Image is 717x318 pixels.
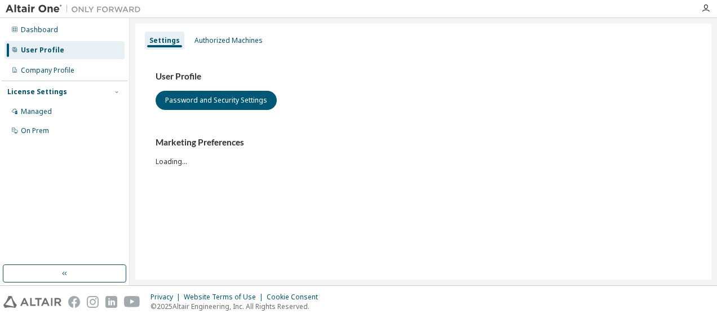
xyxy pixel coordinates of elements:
[3,296,61,308] img: altair_logo.svg
[184,293,267,302] div: Website Terms of Use
[156,91,277,110] button: Password and Security Settings
[194,36,263,45] div: Authorized Machines
[21,46,64,55] div: User Profile
[151,293,184,302] div: Privacy
[68,296,80,308] img: facebook.svg
[21,66,74,75] div: Company Profile
[149,36,180,45] div: Settings
[21,126,49,135] div: On Prem
[6,3,147,15] img: Altair One
[156,137,691,148] h3: Marketing Preferences
[21,107,52,116] div: Managed
[151,302,325,311] p: © 2025 Altair Engineering, Inc. All Rights Reserved.
[87,296,99,308] img: instagram.svg
[21,25,58,34] div: Dashboard
[105,296,117,308] img: linkedin.svg
[156,137,691,166] div: Loading...
[7,87,67,96] div: License Settings
[156,71,691,82] h3: User Profile
[267,293,325,302] div: Cookie Consent
[124,296,140,308] img: youtube.svg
